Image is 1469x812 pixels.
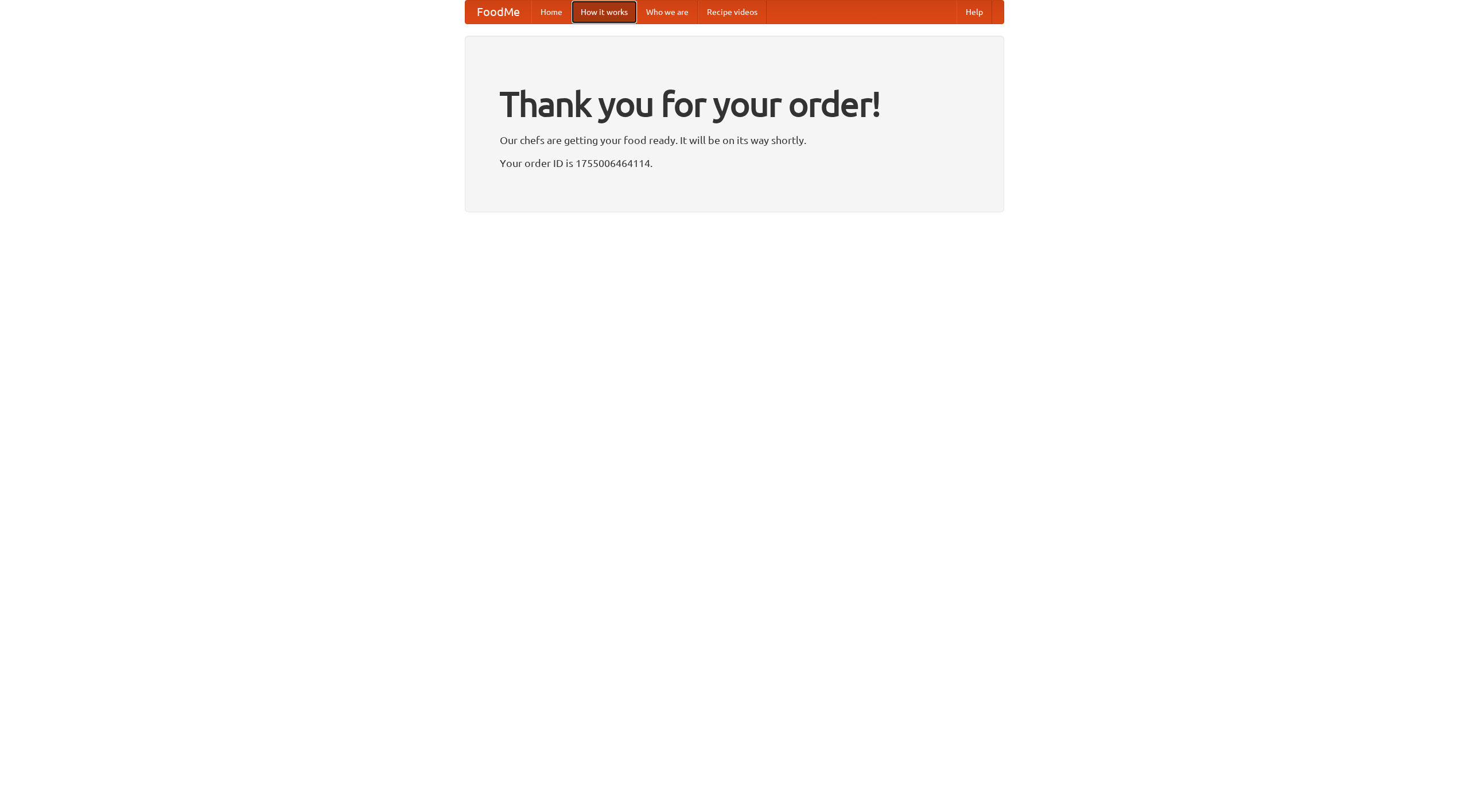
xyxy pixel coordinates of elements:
[957,1,992,24] a: Help
[500,154,969,172] p: Your order ID is 1755006464114.
[531,1,572,24] a: Home
[698,1,767,24] a: Recipe videos
[500,131,969,149] p: Our chefs are getting your food ready. It will be on its way shortly.
[500,76,969,131] h1: Thank you for your order!
[465,1,531,24] a: FoodMe
[637,1,698,24] a: Who we are
[572,1,637,24] a: How it works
